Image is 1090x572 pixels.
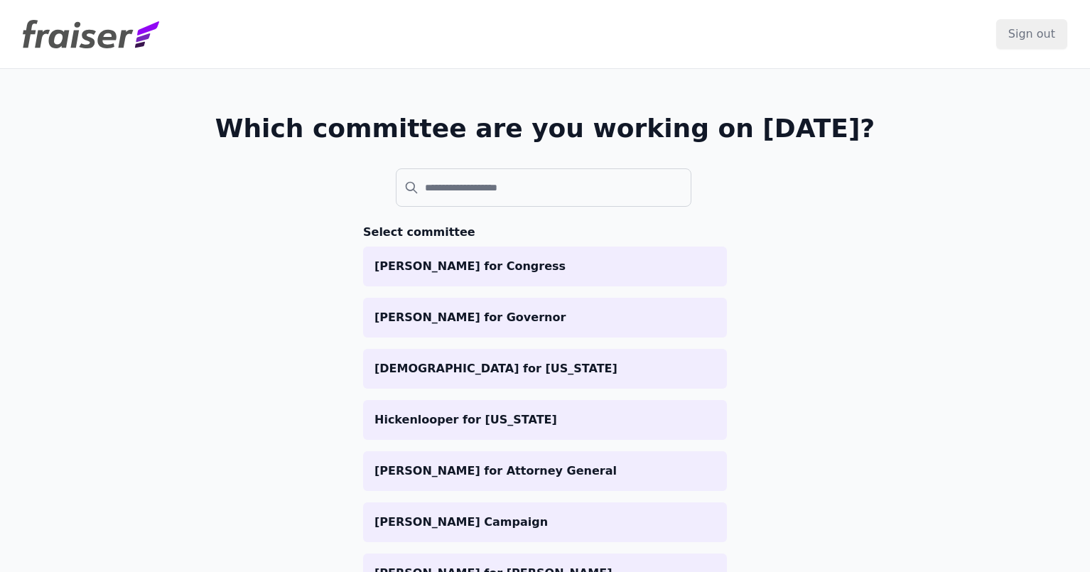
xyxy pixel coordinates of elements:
input: Sign out [996,19,1067,49]
a: [DEMOGRAPHIC_DATA] for [US_STATE] [363,349,727,389]
p: [PERSON_NAME] Campaign [374,514,716,531]
a: [PERSON_NAME] for Congress [363,247,727,286]
a: [PERSON_NAME] for Governor [363,298,727,338]
p: Hickenlooper for [US_STATE] [374,411,716,428]
a: Hickenlooper for [US_STATE] [363,400,727,440]
img: Fraiser Logo [23,20,159,48]
p: [PERSON_NAME] for Governor [374,309,716,326]
p: [PERSON_NAME] for Attorney General [374,463,716,480]
a: [PERSON_NAME] Campaign [363,502,727,542]
p: [DEMOGRAPHIC_DATA] for [US_STATE] [374,360,716,377]
h3: Select committee [363,224,727,241]
h1: Which committee are you working on [DATE]? [215,114,875,143]
p: [PERSON_NAME] for Congress [374,258,716,275]
a: [PERSON_NAME] for Attorney General [363,451,727,491]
